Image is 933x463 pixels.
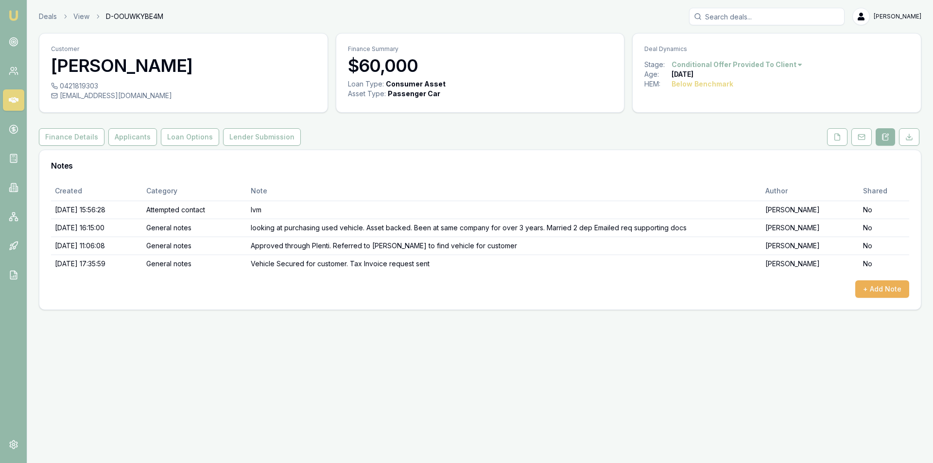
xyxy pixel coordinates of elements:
[39,128,104,146] button: Finance Details
[644,45,909,53] p: Deal Dynamics
[348,56,613,75] h3: $60,000
[761,219,859,237] td: [PERSON_NAME]
[644,60,672,69] div: Stage:
[106,128,159,146] a: Applicants
[142,181,247,201] th: Category
[348,45,613,53] p: Finance Summary
[161,128,219,146] button: Loan Options
[761,255,859,273] td: [PERSON_NAME]
[51,56,316,75] h3: [PERSON_NAME]
[388,89,440,99] div: Passenger Car
[223,128,301,146] button: Lender Submission
[142,237,247,255] td: General notes
[221,128,303,146] a: Lender Submission
[142,219,247,237] td: General notes
[859,201,909,219] td: No
[39,128,106,146] a: Finance Details
[51,237,142,255] td: [DATE] 11:06:08
[51,162,909,170] h3: Notes
[51,181,142,201] th: Created
[142,255,247,273] td: General notes
[761,237,859,255] td: [PERSON_NAME]
[142,201,247,219] td: Attempted contact
[859,181,909,201] th: Shared
[874,13,921,20] span: [PERSON_NAME]
[51,219,142,237] td: [DATE] 16:15:00
[761,201,859,219] td: [PERSON_NAME]
[39,12,57,21] a: Deals
[672,69,693,79] div: [DATE]
[247,201,762,219] td: lvm
[247,255,762,273] td: Vehicle Secured for customer. Tax Invoice request sent
[348,79,384,89] div: Loan Type:
[51,201,142,219] td: [DATE] 15:56:28
[644,79,672,89] div: HEM:
[106,12,163,21] span: D-OOUWKYBE4M
[247,181,762,201] th: Note
[159,128,221,146] a: Loan Options
[761,181,859,201] th: Author
[689,8,845,25] input: Search deals
[51,45,316,53] p: Customer
[51,255,142,273] td: [DATE] 17:35:59
[8,10,19,21] img: emu-icon-u.png
[247,237,762,255] td: Approved through Plenti. Referred to [PERSON_NAME] to find vehicle for customer
[859,237,909,255] td: No
[39,12,163,21] nav: breadcrumb
[348,89,386,99] div: Asset Type :
[855,280,909,298] button: + Add Note
[247,219,762,237] td: looking at purchasing used vehicle. Asset backed. Been at same company for over 3 years. Married ...
[73,12,89,21] a: View
[51,81,316,91] div: 0421819303
[386,79,446,89] div: Consumer Asset
[859,219,909,237] td: No
[672,79,733,89] div: Below Benchmark
[644,69,672,79] div: Age:
[51,91,316,101] div: [EMAIL_ADDRESS][DOMAIN_NAME]
[108,128,157,146] button: Applicants
[672,60,803,69] button: Conditional Offer Provided To Client
[859,255,909,273] td: No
